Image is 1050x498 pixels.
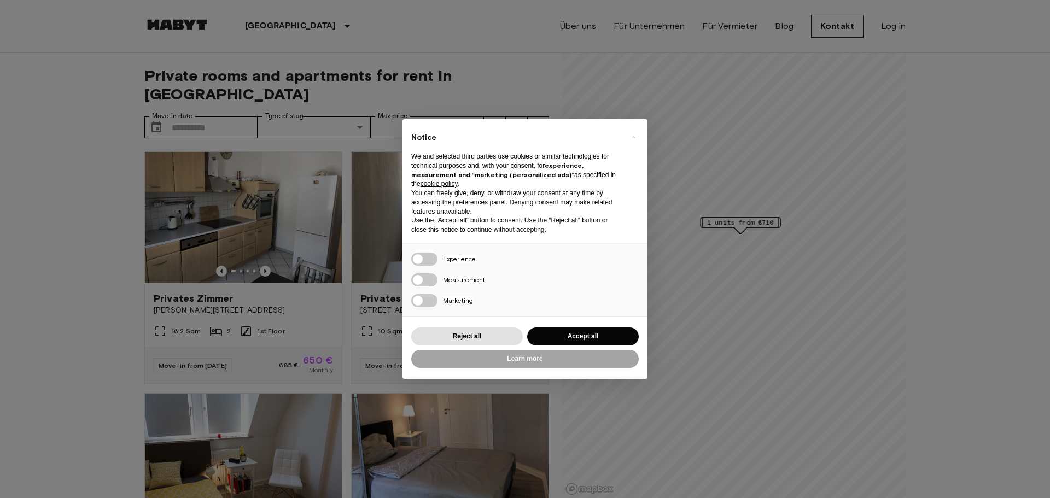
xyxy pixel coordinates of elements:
[443,296,473,304] span: Marketing
[411,327,523,345] button: Reject all
[625,128,642,145] button: Close this notice
[443,276,485,284] span: Measurement
[421,180,458,188] a: cookie policy
[411,161,584,179] strong: experience, measurement and “marketing (personalized ads)”
[632,130,635,143] span: ×
[527,327,639,345] button: Accept all
[443,255,476,263] span: Experience
[411,132,621,143] h2: Notice
[411,350,639,368] button: Learn more
[411,152,621,189] p: We and selected third parties use cookies or similar technologies for technical purposes and, wit...
[411,216,621,235] p: Use the “Accept all” button to consent. Use the “Reject all” button or close this notice to conti...
[411,189,621,216] p: You can freely give, deny, or withdraw your consent at any time by accessing the preferences pane...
